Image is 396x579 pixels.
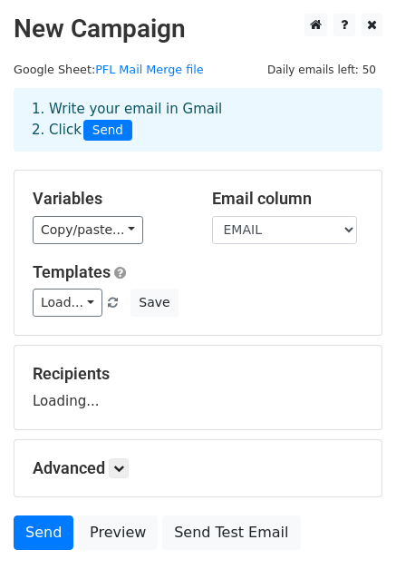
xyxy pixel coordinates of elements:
div: Loading... [33,364,363,411]
a: Send [14,515,73,550]
h2: New Campaign [14,14,382,44]
h5: Email column [212,189,364,209]
span: Daily emails left: 50 [261,60,382,80]
a: Copy/paste... [33,216,143,244]
small: Google Sheet: [14,63,204,76]
a: Preview [78,515,158,550]
h5: Advanced [33,458,363,478]
a: Templates [33,262,111,281]
h5: Variables [33,189,185,209]
a: Load... [33,289,102,317]
span: Send [83,120,132,142]
button: Save [130,289,178,317]
a: Send Test Email [162,515,300,550]
h5: Recipients [33,364,363,384]
a: PFL Mail Merge file [95,63,203,76]
div: 1. Write your email in Gmail 2. Click [18,99,378,141]
a: Daily emails left: 50 [261,63,382,76]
